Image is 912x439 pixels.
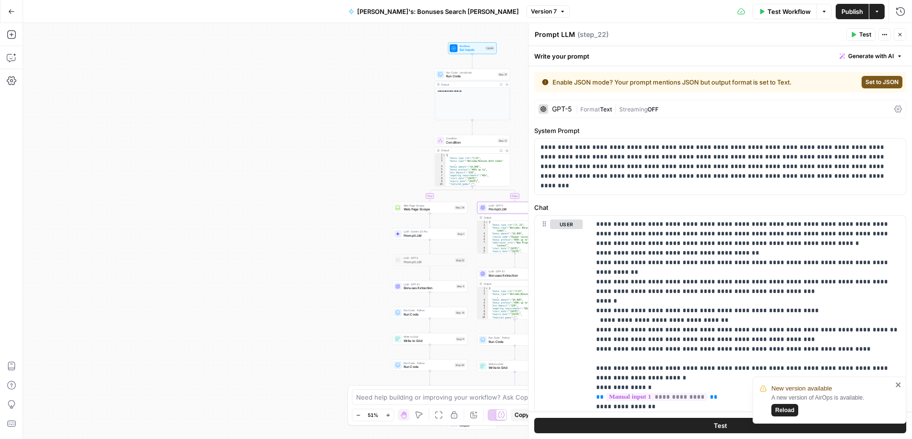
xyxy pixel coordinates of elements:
[404,312,453,317] span: Run Code
[478,313,488,316] div: 9
[477,268,552,319] div: LLM · GPT-4.1Bonuses ExtractionStep 23Output{ "bonus_type_crm":"2;23", "bonus_type":"Welcome;Bonu...
[489,362,538,366] span: Write to Grid
[836,4,869,19] button: Publish
[446,74,495,79] span: Run Code
[489,366,538,370] span: Write to Grid
[498,73,508,77] div: Step 10
[404,207,453,212] span: Web Page Scrape
[429,371,431,385] g: Edge from step_30 to step_37
[514,346,516,360] g: Edge from step_24 to step_25
[404,365,453,369] span: Run Code
[478,238,488,241] div: 6
[455,310,466,315] div: Step 14
[484,282,539,286] div: Output
[489,207,538,212] span: Prompt LLM
[368,411,378,419] span: 51%
[446,70,495,74] span: Run Code · JavaScript
[429,292,431,306] g: Edge from step_4 to step_14
[404,335,454,339] span: Write to Grid
[478,293,488,298] div: 3
[478,224,488,227] div: 2
[404,338,454,343] span: Write to Grid
[404,204,453,207] span: Web Page Scrape
[478,316,488,319] div: 10
[600,106,612,113] span: Text
[456,232,465,236] div: Step 1
[478,241,488,247] div: 7
[404,259,453,264] span: Prompt LLM
[478,310,488,313] div: 8
[534,418,906,433] button: Test
[485,221,488,224] span: Toggle code folding, rows 1 through 21
[435,165,445,168] div: 4
[478,305,488,307] div: 6
[514,319,516,333] g: Edge from step_23 to step_24
[404,282,454,286] span: LLM · GPT-4.1
[435,174,445,177] div: 7
[471,54,473,68] g: Edge from start to step_10
[489,339,538,344] span: Run Code
[404,230,455,233] span: LLM · Gemini 2.5 Pro
[459,44,483,48] span: Workflow
[895,381,902,389] button: close
[714,421,727,430] span: Test
[477,360,552,372] div: Write to GridWrite to GridStep 25
[515,411,529,419] span: Copy
[771,384,832,393] span: New version available
[459,48,483,52] span: Set Inputs
[511,409,533,421] button: Copy
[531,7,557,16] span: Version 7
[846,28,876,41] button: Test
[478,319,488,322] div: 11
[478,302,488,305] div: 5
[489,269,538,273] span: LLM · GPT-4.1
[435,168,445,171] div: 5
[841,7,863,16] span: Publish
[392,307,468,318] div: Run Code · PythonRun CodeStep 14
[527,5,570,18] button: Version 7
[489,273,538,278] span: Bonuses Extraction
[429,266,431,280] g: Edge from step_12 to step_4
[768,7,811,16] span: Test Workflow
[478,287,488,290] div: 1
[435,42,510,54] div: WorkflowSet InputsInputs
[478,307,488,310] div: 7
[435,417,510,429] div: EndOutput
[472,186,516,201] g: Edge from step_21 to step_22
[489,204,538,207] span: LLM · GPT-5
[648,106,659,113] span: OFF
[441,83,496,86] div: Output
[534,203,906,212] label: Chat
[478,250,488,253] div: 9
[435,177,445,180] div: 8
[478,299,488,302] div: 4
[514,253,516,267] g: Edge from step_22 to step_23
[343,4,525,19] button: [PERSON_NAME]'s: Bonuses Search [PERSON_NAME]
[478,247,488,250] div: 8
[392,280,468,292] div: LLM · GPT-4.1Bonuses ExtractionStep 4
[459,423,492,427] span: Output
[435,157,445,159] div: 2
[357,7,519,16] span: [PERSON_NAME]'s: Bonuses Search [PERSON_NAME]
[455,363,465,367] div: Step 30
[404,233,455,238] span: Prompt LLM
[435,135,510,186] div: ConditionConditionStep 21Output{ "bonus_type_crm":"2;23", "bonus_type":"Welcome;Bonuses With Code...
[429,240,431,254] g: Edge from step_1 to step_12
[514,372,516,386] g: Edge from step_25 to step_32
[435,186,445,189] div: 11
[477,334,552,345] div: Run Code · PythonRun CodeStep 24
[455,258,465,262] div: Step 12
[435,180,445,183] div: 9
[478,232,488,235] div: 4
[619,106,648,113] span: Streaming
[429,318,431,332] g: Edge from step_14 to step_11
[435,171,445,174] div: 6
[865,78,899,86] span: Set to JSON
[455,206,466,210] div: Step 34
[456,284,466,289] div: Step 4
[489,336,538,340] span: Run Code · Python
[862,76,902,88] button: Set to JSON
[775,406,794,415] span: Reload
[446,136,495,140] span: Condition
[435,154,445,157] div: 1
